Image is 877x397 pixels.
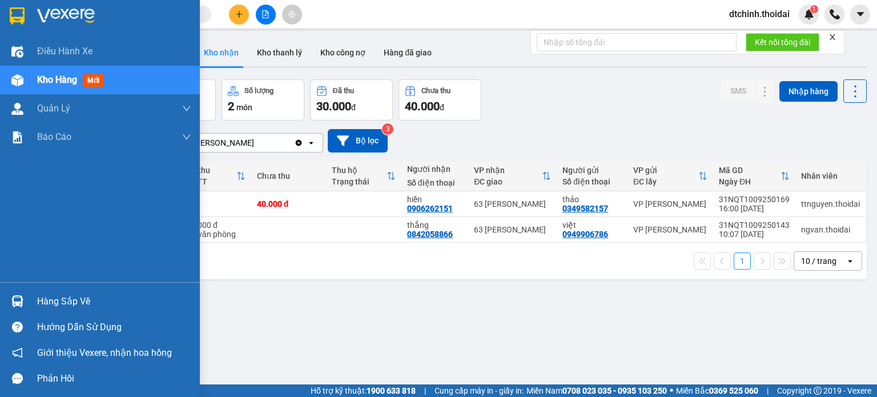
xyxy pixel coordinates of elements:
[746,33,819,51] button: Kết nối tổng đài
[307,138,316,147] svg: open
[474,225,551,234] div: 63 [PERSON_NAME]
[12,373,23,384] span: message
[37,130,71,144] span: Báo cáo
[186,230,246,239] div: Tại văn phòng
[37,346,172,360] span: Giới thiệu Vexere, nhận hoa hồng
[282,5,302,25] button: aim
[709,386,758,395] strong: 0369 525 060
[734,252,751,270] button: 1
[222,79,304,121] button: Số lượng2món
[228,99,234,113] span: 2
[367,386,416,395] strong: 1900 633 818
[440,103,444,112] span: đ
[767,384,769,397] span: |
[37,44,92,58] span: Điều hành xe
[407,195,462,204] div: hiền
[812,5,816,13] span: 1
[11,131,23,143] img: solution-icon
[627,161,713,191] th: Toggle SortBy
[562,204,608,213] div: 0349582157
[719,220,790,230] div: 31NQT1009250143
[37,74,77,85] span: Kho hàng
[310,79,393,121] button: Đã thu30.000đ
[846,256,855,266] svg: open
[333,87,354,95] div: Đã thu
[801,255,836,267] div: 10 / trang
[186,177,236,186] div: HTTT
[407,178,462,187] div: Số điện thoại
[421,87,450,95] div: Chưa thu
[468,161,557,191] th: Toggle SortBy
[537,33,737,51] input: Nhập số tổng đài
[810,5,818,13] sup: 1
[755,36,810,49] span: Kết nối tổng đài
[633,225,707,234] div: VP [PERSON_NAME]
[562,166,622,175] div: Người gửi
[719,166,781,175] div: Mã GD
[405,99,440,113] span: 40.000
[407,230,453,239] div: 0842058866
[182,137,254,149] div: 63 [PERSON_NAME]
[562,220,622,230] div: việt
[814,387,822,395] span: copyright
[407,204,453,213] div: 0906262151
[316,99,351,113] span: 30.000
[719,177,781,186] div: Ngày ĐH
[382,123,393,135] sup: 3
[633,166,698,175] div: VP gửi
[351,103,356,112] span: đ
[407,165,462,174] div: Người nhận
[633,177,698,186] div: ĐC lấy
[195,39,248,66] button: Kho nhận
[10,7,25,25] img: logo-vxr
[474,166,542,175] div: VP nhận
[850,5,870,25] button: caret-down
[670,388,673,393] span: ⚪️
[182,104,191,113] span: down
[328,129,388,153] button: Bộ lọc
[855,9,866,19] span: caret-down
[186,220,246,230] div: 30.000 đ
[11,74,23,86] img: warehouse-icon
[676,384,758,397] span: Miền Bắc
[180,161,251,191] th: Toggle SortBy
[248,39,311,66] button: Kho thanh lý
[182,133,191,142] span: down
[37,293,191,310] div: Hàng sắp về
[236,103,252,112] span: món
[294,138,303,147] svg: Clear value
[474,177,542,186] div: ĐC giao
[37,101,70,115] span: Quản Lý
[399,79,481,121] button: Chưa thu40.000đ
[435,384,524,397] span: Cung cấp máy in - giấy in:
[719,204,790,213] div: 16:00 [DATE]
[801,199,860,208] div: ttnguyen.thoidai
[332,177,387,186] div: Trạng thái
[562,386,667,395] strong: 0708 023 035 - 0935 103 250
[288,10,296,18] span: aim
[719,230,790,239] div: 10:07 [DATE]
[12,347,23,358] span: notification
[801,225,860,234] div: ngvan.thoidai
[719,195,790,204] div: 31NQT1009250169
[830,9,840,19] img: phone-icon
[375,39,441,66] button: Hàng đã giao
[562,195,622,204] div: thảo
[828,33,836,41] span: close
[186,166,236,175] div: Đã thu
[424,384,426,397] span: |
[721,81,755,101] button: SMS
[255,137,256,149] input: Selected 63 Trần Quang Tặng.
[779,81,838,102] button: Nhập hàng
[311,39,375,66] button: Kho công nợ
[326,161,401,191] th: Toggle SortBy
[311,384,416,397] span: Hỗ trợ kỹ thuật:
[526,384,667,397] span: Miền Nam
[257,199,321,208] div: 40.000 đ
[332,166,387,175] div: Thu hộ
[244,87,273,95] div: Số lượng
[11,46,23,58] img: warehouse-icon
[229,5,249,25] button: plus
[235,10,243,18] span: plus
[37,370,191,387] div: Phản hồi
